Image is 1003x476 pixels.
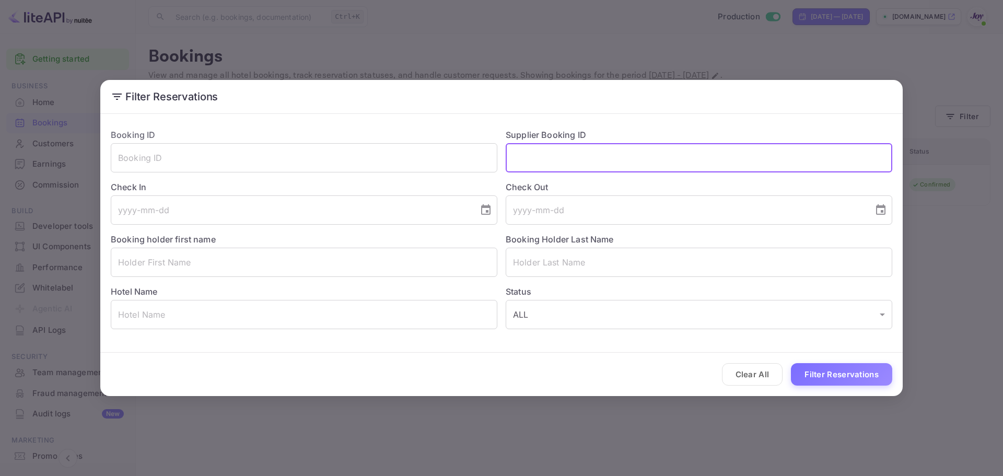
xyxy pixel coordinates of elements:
[506,234,614,245] label: Booking Holder Last Name
[111,248,497,277] input: Holder First Name
[506,130,586,140] label: Supplier Booking ID
[506,300,892,329] div: ALL
[111,300,497,329] input: Hotel Name
[506,248,892,277] input: Holder Last Name
[791,363,892,386] button: Filter Reservations
[111,234,216,245] label: Booking holder first name
[111,195,471,225] input: yyyy-mm-dd
[506,285,892,298] label: Status
[111,143,497,172] input: Booking ID
[111,130,156,140] label: Booking ID
[722,363,783,386] button: Clear All
[506,143,892,172] input: Supplier Booking ID
[506,195,866,225] input: yyyy-mm-dd
[111,286,158,297] label: Hotel Name
[111,181,497,193] label: Check In
[475,200,496,220] button: Choose date
[506,181,892,193] label: Check Out
[100,80,903,113] h2: Filter Reservations
[870,200,891,220] button: Choose date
